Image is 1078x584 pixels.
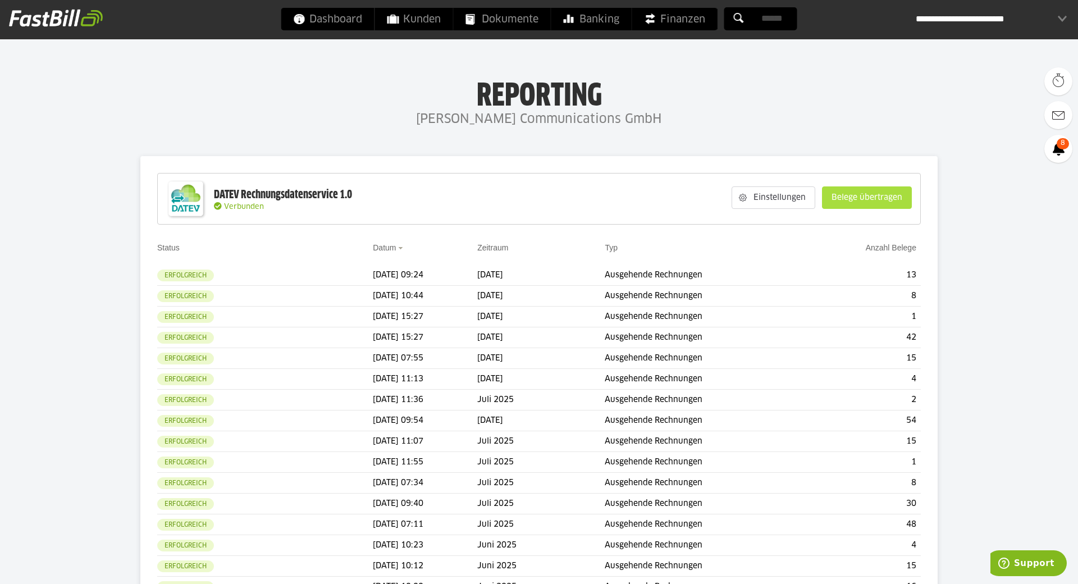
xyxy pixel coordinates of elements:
img: sort_desc.gif [398,247,405,249]
sl-badge: Erfolgreich [157,457,214,468]
td: Juli 2025 [477,473,605,494]
a: Dashboard [281,8,374,30]
td: Ausgehende Rechnungen [605,514,806,535]
td: 8 [807,286,921,307]
td: Ausgehende Rechnungen [605,535,806,556]
sl-badge: Erfolgreich [157,290,214,302]
td: 48 [807,514,921,535]
td: Juli 2025 [477,514,605,535]
a: Dokumente [454,8,551,30]
td: Juni 2025 [477,556,605,577]
span: 8 [1057,138,1069,149]
td: Juli 2025 [477,452,605,473]
sl-badge: Erfolgreich [157,373,214,385]
td: 1 [807,452,921,473]
td: 1 [807,307,921,327]
td: [DATE] 10:23 [373,535,477,556]
a: Kunden [375,8,453,30]
td: Ausgehende Rechnungen [605,327,806,348]
span: Kunden [387,8,441,30]
td: Ausgehende Rechnungen [605,431,806,452]
sl-badge: Erfolgreich [157,311,214,323]
td: [DATE] 07:11 [373,514,477,535]
td: 15 [807,431,921,452]
span: Banking [564,8,619,30]
sl-badge: Erfolgreich [157,332,214,344]
td: [DATE] [477,265,605,286]
td: Ausgehende Rechnungen [605,390,806,410]
td: Ausgehende Rechnungen [605,410,806,431]
sl-badge: Erfolgreich [157,477,214,489]
td: 4 [807,535,921,556]
sl-badge: Erfolgreich [157,560,214,572]
sl-badge: Erfolgreich [157,540,214,551]
td: Ausgehende Rechnungen [605,494,806,514]
span: Finanzen [645,8,705,30]
td: [DATE] 09:24 [373,265,477,286]
td: 30 [807,494,921,514]
td: 8 [807,473,921,494]
td: Ausgehende Rechnungen [605,307,806,327]
td: Ausgehende Rechnungen [605,348,806,369]
sl-badge: Erfolgreich [157,436,214,448]
sl-badge: Erfolgreich [157,394,214,406]
td: [DATE] 07:55 [373,348,477,369]
h1: Reporting [112,79,966,108]
td: [DATE] [477,327,605,348]
td: Ausgehende Rechnungen [605,265,806,286]
sl-badge: Erfolgreich [157,270,214,281]
td: [DATE] 10:12 [373,556,477,577]
a: Banking [551,8,632,30]
span: Verbunden [224,203,264,211]
td: Ausgehende Rechnungen [605,473,806,494]
sl-badge: Erfolgreich [157,498,214,510]
td: [DATE] [477,286,605,307]
td: Ausgehende Rechnungen [605,556,806,577]
td: Juni 2025 [477,535,605,556]
td: 13 [807,265,921,286]
td: [DATE] [477,369,605,390]
td: [DATE] 11:55 [373,452,477,473]
td: [DATE] 09:54 [373,410,477,431]
iframe: Öffnet ein Widget, in dem Sie weitere Informationen finden [990,550,1067,578]
sl-badge: Erfolgreich [157,353,214,364]
td: 42 [807,327,921,348]
td: [DATE] 10:44 [373,286,477,307]
a: Typ [605,243,618,252]
td: Ausgehende Rechnungen [605,369,806,390]
td: [DATE] 11:36 [373,390,477,410]
td: [DATE] 15:27 [373,307,477,327]
td: 54 [807,410,921,431]
td: [DATE] 07:34 [373,473,477,494]
a: Status [157,243,180,252]
td: [DATE] [477,348,605,369]
a: Finanzen [632,8,718,30]
td: 4 [807,369,921,390]
td: [DATE] 11:07 [373,431,477,452]
span: Dokumente [466,8,538,30]
a: Datum [373,243,396,252]
div: DATEV Rechnungsdatenservice 1.0 [214,188,352,202]
td: Juli 2025 [477,390,605,410]
td: Juli 2025 [477,431,605,452]
td: [DATE] 09:40 [373,494,477,514]
td: [DATE] [477,307,605,327]
td: Ausgehende Rechnungen [605,286,806,307]
td: 2 [807,390,921,410]
span: Dashboard [294,8,362,30]
sl-badge: Erfolgreich [157,519,214,531]
td: Ausgehende Rechnungen [605,452,806,473]
sl-button: Belege übertragen [822,186,912,209]
td: [DATE] 15:27 [373,327,477,348]
img: fastbill_logo_white.png [9,9,103,27]
a: Zeitraum [477,243,508,252]
td: 15 [807,348,921,369]
td: [DATE] 11:13 [373,369,477,390]
sl-button: Einstellungen [732,186,815,209]
img: DATEV-Datenservice Logo [163,176,208,221]
td: Juli 2025 [477,494,605,514]
td: [DATE] [477,410,605,431]
a: 8 [1044,135,1072,163]
a: Anzahl Belege [866,243,916,252]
